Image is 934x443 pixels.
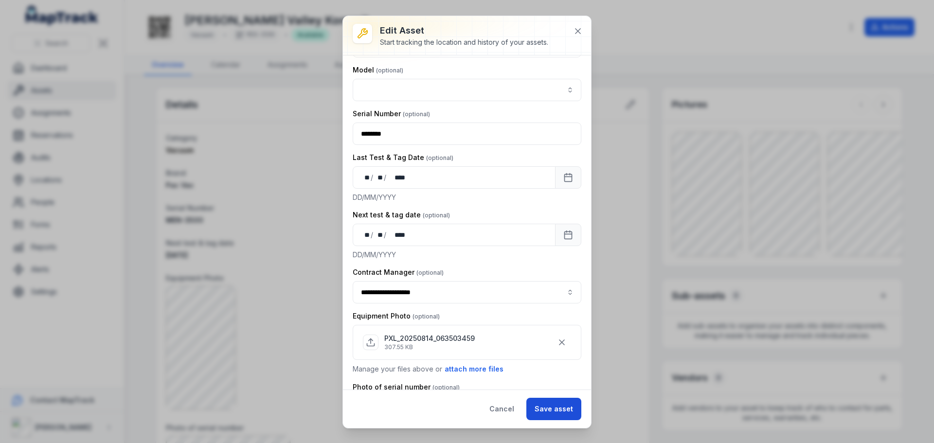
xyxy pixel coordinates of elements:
div: month, [374,173,384,182]
button: Cancel [481,398,522,420]
button: Save asset [526,398,581,420]
div: / [384,230,387,240]
button: Calendar [555,166,581,189]
p: 307.55 KB [384,343,475,351]
label: Model [353,65,403,75]
p: DD/MM/YYYY [353,193,581,202]
label: Contract Manager [353,267,444,277]
div: / [371,230,374,240]
div: / [371,173,374,182]
label: Equipment Photo [353,311,440,321]
label: Photo of serial number [353,382,460,392]
h3: Edit asset [380,24,548,37]
input: asset-edit:cf[ae11ba15-1579-4ecc-996c-910ebae4e155]-label [353,79,581,101]
div: year, [387,173,406,182]
button: Calendar [555,224,581,246]
div: / [384,173,387,182]
p: PXL_20250814_063503459 [384,334,475,343]
div: day, [361,230,371,240]
div: day, [361,173,371,182]
p: DD/MM/YYYY [353,250,581,260]
label: Next test & tag date [353,210,450,220]
label: Last Test & Tag Date [353,153,453,162]
p: Manage your files above or [353,364,581,374]
label: Serial Number [353,109,430,119]
input: asset-edit:cf[3efdffd9-f055-49d9-9a65-0e9f08d77abc]-label [353,281,581,303]
div: Start tracking the location and history of your assets. [380,37,548,47]
button: attach more files [444,364,504,374]
div: month, [374,230,384,240]
div: year, [387,230,406,240]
